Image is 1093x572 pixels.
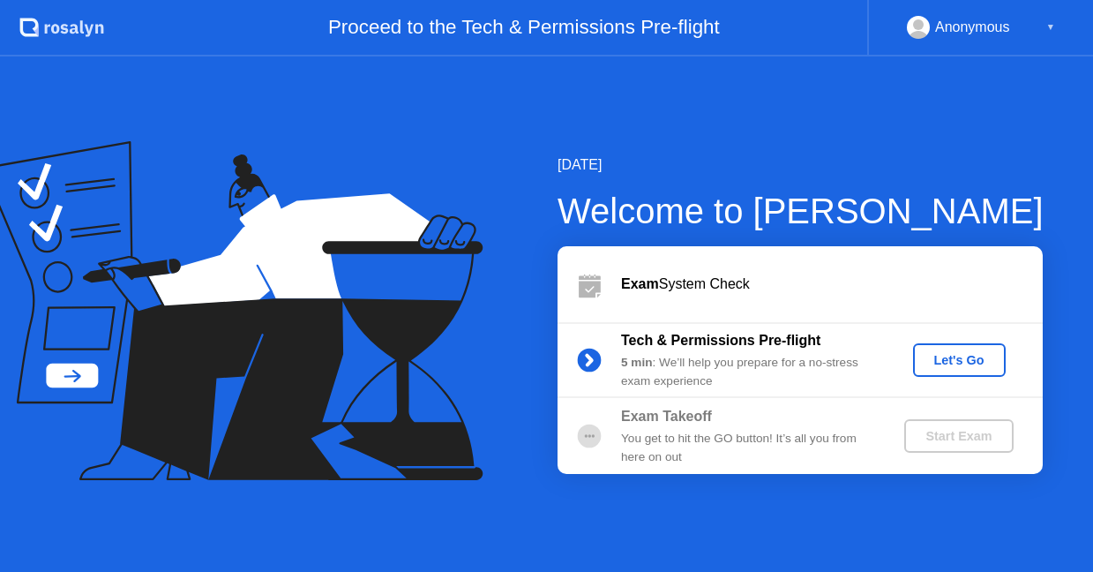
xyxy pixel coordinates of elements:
div: : We’ll help you prepare for a no-stress exam experience [621,354,875,390]
b: Exam [621,276,659,291]
div: [DATE] [558,154,1044,176]
div: You get to hit the GO button! It’s all you from here on out [621,430,875,466]
div: Start Exam [911,429,1006,443]
b: Tech & Permissions Pre-flight [621,333,820,348]
div: Let's Go [920,353,999,367]
div: ▼ [1046,16,1055,39]
div: System Check [621,274,1043,295]
div: Welcome to [PERSON_NAME] [558,184,1044,237]
div: Anonymous [935,16,1010,39]
b: 5 min [621,356,653,369]
b: Exam Takeoff [621,409,712,424]
button: Start Exam [904,419,1013,453]
button: Let's Go [913,343,1006,377]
